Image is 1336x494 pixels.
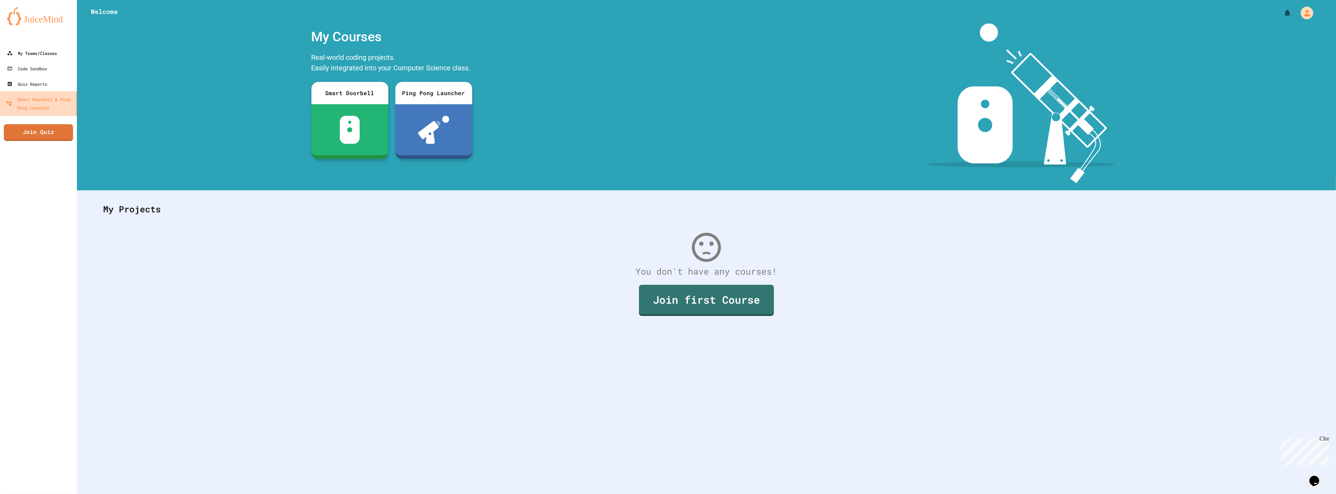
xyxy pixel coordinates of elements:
img: sdb-white.svg [340,116,360,144]
div: My Notifications [1270,7,1293,19]
div: You don't have any courses! [96,265,1317,278]
div: Code Sandbox [7,64,47,73]
div: My Courses [308,23,476,50]
img: ppl-with-ball.png [418,116,449,144]
div: Smart Doorbell [311,82,388,104]
div: My Teams/Classes [7,49,57,57]
iframe: chat widget [1307,466,1329,487]
img: logo-orange.svg [7,7,70,25]
div: My Account [1293,5,1315,21]
div: Quiz Reports [7,80,47,88]
a: Join Quiz [4,124,73,141]
div: My Projects [96,196,1317,223]
div: Ping Pong Launcher [395,82,472,104]
img: banner-image-my-projects.png [927,23,1115,183]
div: Real-world coding projects. Easily integrated into your Computer Science class. [308,50,476,77]
a: Join first Course [639,285,774,316]
iframe: chat widget [1278,436,1329,465]
div: Smart Doorbell & Ping Pong Launcher [6,95,74,112]
div: Chat with us now!Close [3,3,48,44]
